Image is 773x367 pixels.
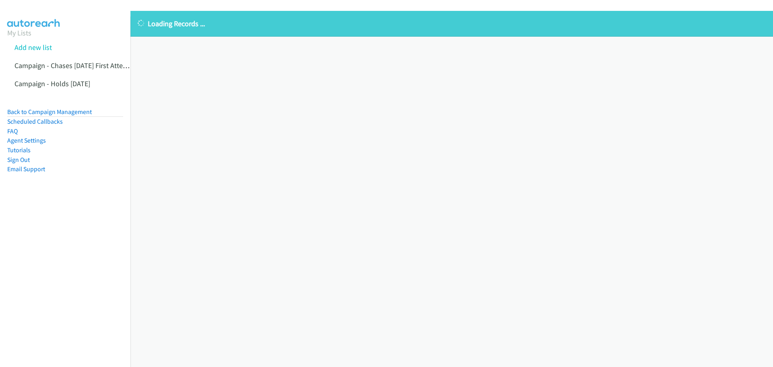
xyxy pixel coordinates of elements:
a: Tutorials [7,146,31,154]
a: Scheduled Callbacks [7,118,63,125]
a: Back to Campaign Management [7,108,92,116]
p: Loading Records ... [138,18,766,29]
a: Add new list [14,43,52,52]
a: FAQ [7,127,18,135]
a: Campaign - Holds [DATE] [14,79,90,88]
a: Sign Out [7,156,30,164]
a: Campaign - Chases [DATE] First Attempts [14,61,138,70]
a: My Lists [7,28,31,37]
a: Email Support [7,165,45,173]
a: Agent Settings [7,137,46,144]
